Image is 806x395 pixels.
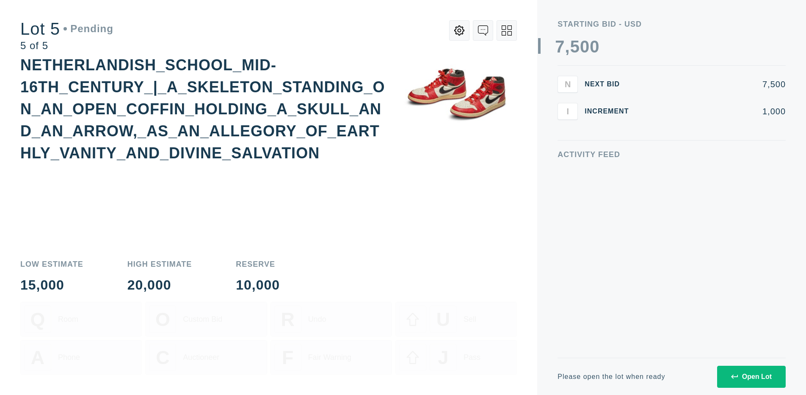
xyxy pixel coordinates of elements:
button: I [558,103,578,120]
span: I [567,106,569,116]
div: 7 [555,38,565,55]
div: 10,000 [236,278,280,292]
div: Low Estimate [20,260,83,268]
div: Starting Bid - USD [558,20,786,28]
div: NETHERLANDISH_SCHOOL_MID-16TH_CENTURY_|_A_SKELETON_STANDING_ON_AN_OPEN_COFFIN_HOLDING_A_SKULL_AND... [20,56,385,162]
div: High Estimate [127,260,192,268]
div: Lot 5 [20,20,113,37]
div: 5 of 5 [20,41,113,51]
div: Next Bid [585,81,635,88]
div: 7,500 [642,80,786,88]
div: 20,000 [127,278,192,292]
span: N [565,79,571,89]
div: , [565,38,570,207]
div: Reserve [236,260,280,268]
div: 0 [580,38,590,55]
button: N [558,76,578,93]
div: 5 [570,38,580,55]
button: Open Lot [717,366,786,388]
div: 1,000 [642,107,786,116]
div: Activity Feed [558,151,786,158]
div: Please open the lot when ready [558,373,665,380]
div: Open Lot [731,373,772,381]
div: 15,000 [20,278,83,292]
div: Pending [63,24,113,34]
div: 0 [590,38,599,55]
div: Increment [585,108,635,115]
